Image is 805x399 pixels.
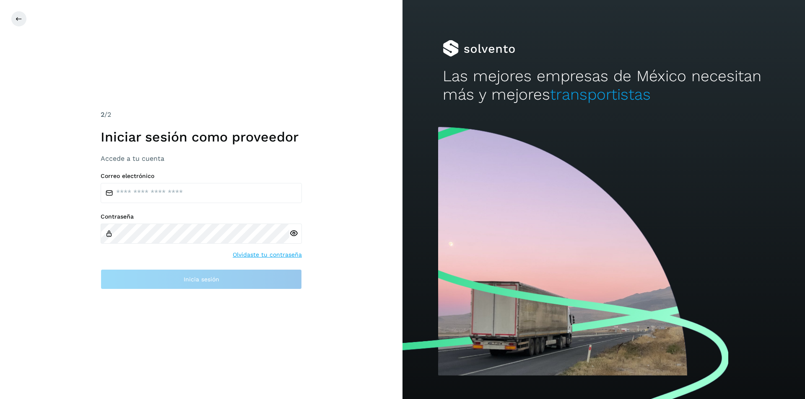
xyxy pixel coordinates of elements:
[443,67,765,104] h2: Las mejores empresas de México necesitan más y mejores
[233,250,302,259] a: Olvidaste tu contraseña
[101,172,302,180] label: Correo electrónico
[550,85,651,103] span: transportistas
[101,129,302,145] h1: Iniciar sesión como proveedor
[101,110,302,120] div: /2
[184,276,219,282] span: Inicia sesión
[101,111,104,118] span: 2
[101,269,302,289] button: Inicia sesión
[101,213,302,220] label: Contraseña
[101,154,302,162] h3: Accede a tu cuenta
